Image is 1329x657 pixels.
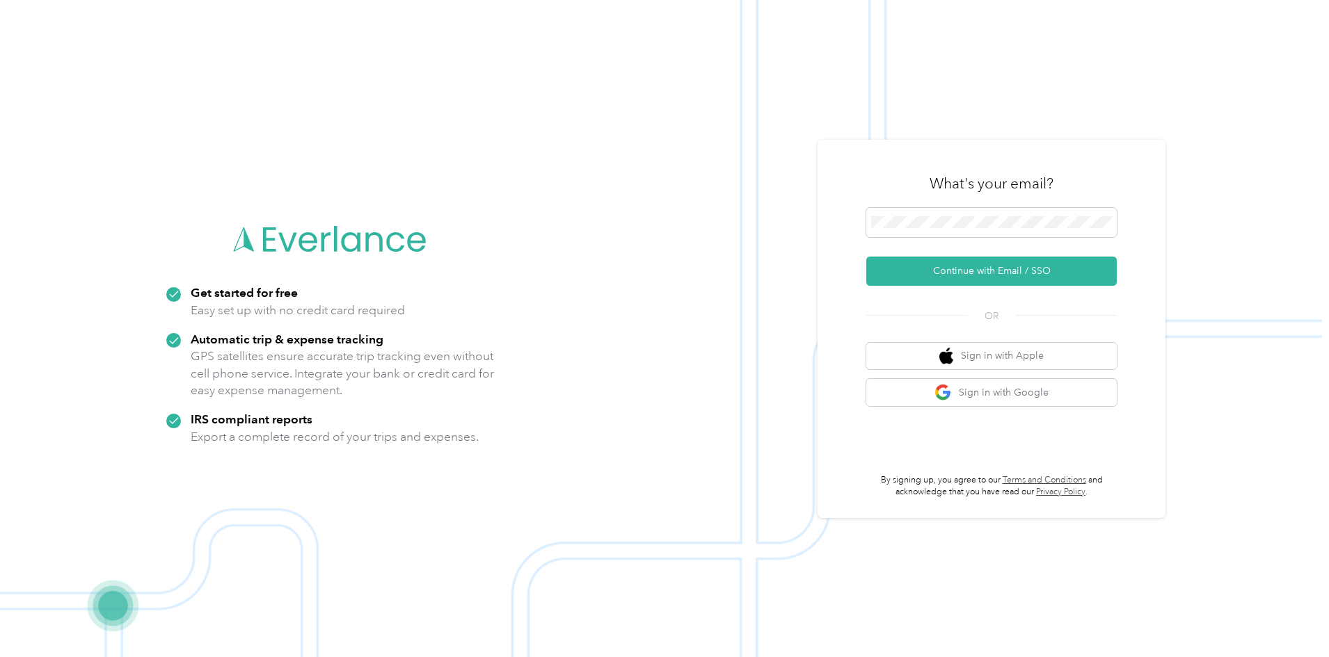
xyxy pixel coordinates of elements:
[191,332,383,346] strong: Automatic trip & expense tracking
[1003,475,1086,485] a: Terms and Conditions
[939,348,953,365] img: apple logo
[866,343,1117,370] button: apple logoSign in with Apple
[191,412,312,426] strong: IRS compliant reports
[1251,579,1329,657] iframe: Everlance-gr Chat Button Frame
[191,302,405,319] p: Easy set up with no credit card required
[866,257,1117,286] button: Continue with Email / SSO
[191,348,495,399] p: GPS satellites ensure accurate trip tracking even without cell phone service. Integrate your bank...
[191,285,298,300] strong: Get started for free
[930,174,1053,193] h3: What's your email?
[967,309,1016,323] span: OR
[191,428,479,446] p: Export a complete record of your trips and expenses.
[1036,487,1085,497] a: Privacy Policy
[866,379,1117,406] button: google logoSign in with Google
[934,384,952,401] img: google logo
[866,474,1117,498] p: By signing up, you agree to our and acknowledge that you have read our .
